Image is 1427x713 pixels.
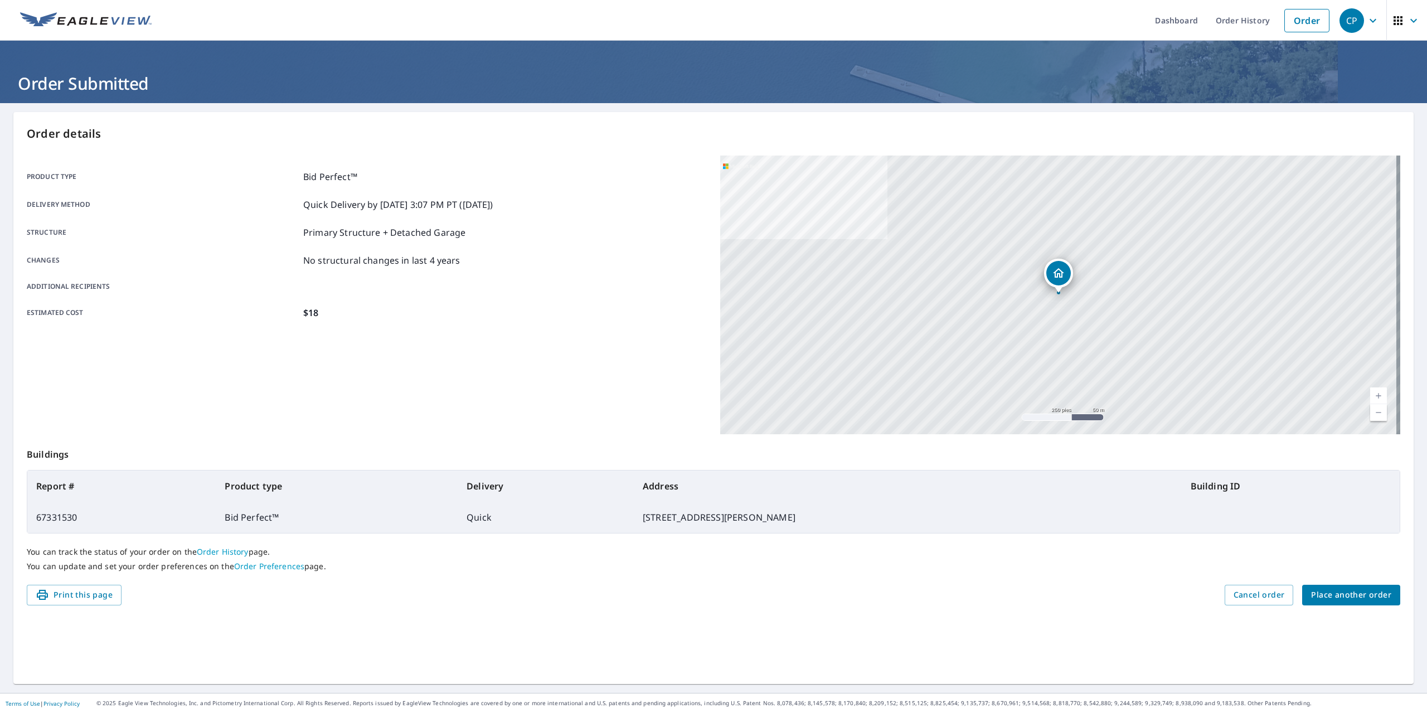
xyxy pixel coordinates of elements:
[634,502,1182,533] td: [STREET_ADDRESS][PERSON_NAME]
[27,306,299,319] p: Estimated cost
[27,254,299,267] p: Changes
[1225,585,1294,605] button: Cancel order
[27,198,299,211] p: Delivery method
[27,502,216,533] td: 67331530
[1370,387,1387,404] a: Nivel actual 17, ampliar
[1182,471,1400,502] th: Building ID
[6,700,80,707] p: |
[458,471,634,502] th: Delivery
[303,170,357,183] p: Bid Perfect™
[1370,404,1387,421] a: Nivel actual 17, alejar
[216,471,458,502] th: Product type
[6,700,40,707] a: Terms of Use
[1302,585,1400,605] button: Place another order
[27,561,1400,571] p: You can update and set your order preferences on the page.
[303,306,318,319] p: $18
[13,72,1414,95] h1: Order Submitted
[234,561,304,571] a: Order Preferences
[20,12,152,29] img: EV Logo
[1044,259,1073,293] div: Dropped pin, building 1, Residential property, 25 Caroline St Amsterdam, NY 12010
[1234,588,1285,602] span: Cancel order
[216,502,458,533] td: Bid Perfect™
[1339,8,1364,33] div: CP
[1284,9,1329,32] a: Order
[1311,588,1391,602] span: Place another order
[303,254,460,267] p: No structural changes in last 4 years
[197,546,249,557] a: Order History
[27,471,216,502] th: Report #
[27,170,299,183] p: Product type
[27,434,1400,470] p: Buildings
[36,588,113,602] span: Print this page
[96,699,1421,707] p: © 2025 Eagle View Technologies, Inc. and Pictometry International Corp. All Rights Reserved. Repo...
[27,226,299,239] p: Structure
[27,547,1400,557] p: You can track the status of your order on the page.
[27,585,122,605] button: Print this page
[303,198,493,211] p: Quick Delivery by [DATE] 3:07 PM PT ([DATE])
[27,125,1400,142] p: Order details
[458,502,634,533] td: Quick
[634,471,1182,502] th: Address
[43,700,80,707] a: Privacy Policy
[303,226,465,239] p: Primary Structure + Detached Garage
[27,282,299,292] p: Additional recipients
